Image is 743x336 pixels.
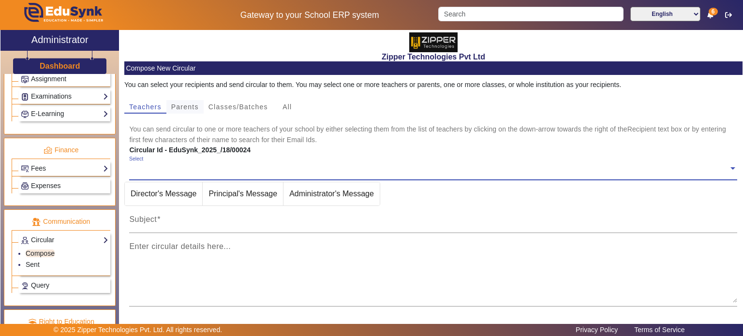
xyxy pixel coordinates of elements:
input: Subject [129,218,737,229]
a: Sent [26,261,40,268]
span: Query [31,281,49,289]
div: You can select your recipients and send circular to them. You may select one or more teachers or ... [124,80,743,90]
a: Terms of Service [629,323,689,336]
p: © 2025 Zipper Technologies Pvt. Ltd. All rights reserved. [54,325,223,335]
span: Assignment [31,75,66,83]
span: Director's Message [125,182,202,205]
img: Payroll.png [21,182,29,190]
a: Compose [26,249,55,257]
span: Expenses [31,182,60,190]
h5: Gateway to your School ERP system [191,10,428,20]
a: Query [21,280,108,291]
a: Privacy Policy [571,323,623,336]
span: All [282,103,292,110]
p: Communication [12,217,110,227]
img: communication.png [32,218,41,226]
span: Classes/Batches [208,103,268,110]
p: Right to Education [12,317,110,327]
img: Support-tickets.png [21,282,29,290]
a: Dashboard [39,61,81,71]
p: Finance [12,145,110,155]
b: Circular Id - EduSynk_2025_/18/00024 [129,146,251,154]
a: Assignment [21,73,108,85]
span: Administrator's Message [283,182,380,205]
img: Assignments.png [21,76,29,83]
span: 6 [709,8,718,15]
img: 36227e3f-cbf6-4043-b8fc-b5c5f2957d0a [409,32,458,52]
mat-label: Subject [129,215,157,223]
a: Expenses [21,180,108,191]
img: finance.png [44,146,52,155]
span: Teachers [129,103,162,110]
span: Parents [171,103,199,110]
h3: Dashboard [40,61,80,71]
input: Search [438,7,623,21]
img: rte.png [28,318,37,326]
span: Principal's Message [203,182,283,205]
h2: Administrator [31,34,89,45]
a: Administrator [0,30,119,51]
mat-card-subtitle: You can send circular to one or more teachers of your school by either selecting them from the li... [129,124,737,145]
mat-card-header: Compose New Circular [124,61,743,75]
mat-label: Enter circular details here... [129,242,231,250]
div: Select [129,155,143,163]
h2: Zipper Technologies Pvt Ltd [124,52,743,61]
